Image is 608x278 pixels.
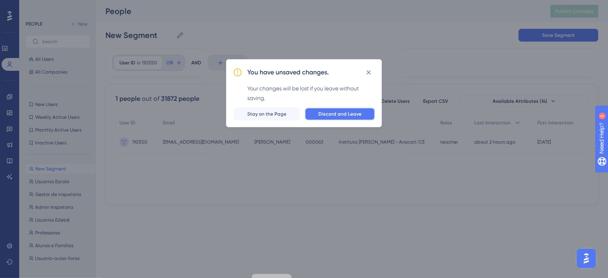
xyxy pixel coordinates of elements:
div: Your changes will be lost if you leave without saving. [247,84,375,103]
h2: You have unsaved changes. [247,68,329,77]
span: Stay on the Page [247,111,286,117]
span: Need Help? [19,2,50,12]
iframe: UserGuiding AI Assistant Launcher [574,246,598,270]
div: 9 [56,4,58,10]
span: Discard and Leave [318,111,362,117]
